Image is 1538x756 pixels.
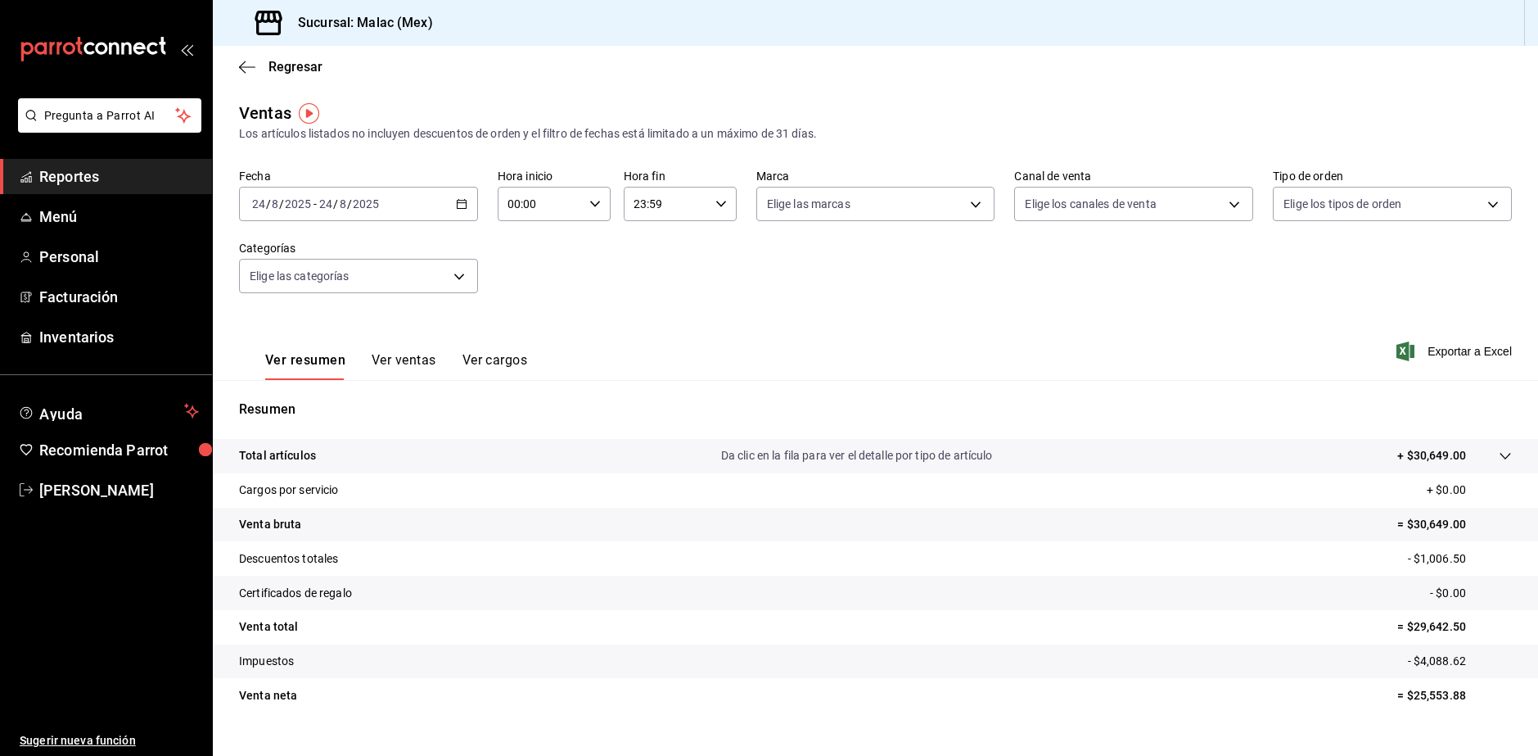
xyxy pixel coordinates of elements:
button: Ver cargos [462,352,528,380]
input: -- [251,197,266,211]
span: Ayuda [39,401,178,421]
p: + $0.00 [1427,482,1512,499]
span: [PERSON_NAME] [39,479,199,501]
p: Resumen [239,400,1512,419]
span: / [333,197,338,211]
span: Facturación [39,286,199,308]
p: Venta neta [239,687,297,704]
div: Ventas [239,101,291,125]
span: Elige los tipos de orden [1283,196,1401,212]
img: Tooltip marker [299,103,319,124]
p: + $30,649.00 [1397,447,1466,464]
div: Los artículos listados no incluyen descuentos de orden y el filtro de fechas está limitado a un m... [239,125,1512,143]
span: / [279,197,284,211]
span: Personal [39,246,199,268]
p: Venta bruta [239,516,301,533]
label: Tipo de orden [1273,170,1512,182]
span: Sugerir nueva función [20,732,199,749]
button: open_drawer_menu [180,43,193,56]
span: Regresar [268,59,322,75]
button: Pregunta a Parrot AI [18,98,201,133]
label: Canal de venta [1014,170,1253,182]
p: Impuestos [239,653,294,670]
input: -- [318,197,333,211]
p: Venta total [239,618,298,636]
input: ---- [284,197,312,211]
span: Pregunta a Parrot AI [44,107,176,124]
span: Elige los canales de venta [1025,196,1156,212]
p: - $4,088.62 [1408,653,1512,670]
label: Hora inicio [498,170,611,182]
p: = $25,553.88 [1397,687,1512,704]
p: Descuentos totales [239,550,338,568]
span: Elige las categorías [250,268,350,284]
label: Fecha [239,170,478,182]
p: Total artículos [239,447,316,464]
div: navigation tabs [265,352,527,380]
p: Certificados de regalo [239,585,352,602]
input: ---- [352,197,380,211]
input: -- [339,197,347,211]
button: Ver resumen [265,352,345,380]
span: Inventarios [39,326,199,348]
p: = $30,649.00 [1397,516,1512,533]
a: Pregunta a Parrot AI [11,119,201,136]
label: Marca [756,170,995,182]
span: / [347,197,352,211]
button: Regresar [239,59,322,75]
p: Cargos por servicio [239,482,339,499]
button: Exportar a Excel [1400,342,1512,361]
span: Reportes [39,165,199,188]
label: Hora fin [624,170,737,182]
input: -- [271,197,279,211]
span: / [266,197,271,211]
span: - [313,197,317,211]
span: Recomienda Parrot [39,439,199,461]
span: Elige las marcas [767,196,850,212]
p: Da clic en la fila para ver el detalle por tipo de artículo [721,447,993,464]
label: Categorías [239,242,478,254]
p: = $29,642.50 [1397,618,1512,636]
p: - $1,006.50 [1408,550,1512,568]
button: Ver ventas [372,352,436,380]
h3: Sucursal: Malac (Mex) [285,13,433,33]
span: Menú [39,206,199,228]
p: - $0.00 [1430,585,1512,602]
